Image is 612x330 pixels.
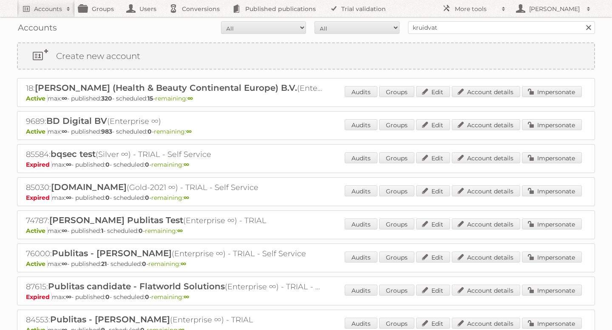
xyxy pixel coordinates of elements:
[26,149,323,160] h2: 85584: (Silver ∞) - TRIAL - Self Service
[26,260,586,268] p: max: - published: - scheduled: -
[379,185,414,196] a: Groups
[26,194,586,201] p: max: - published: - scheduled: -
[50,314,170,324] span: Publitas - [PERSON_NAME]
[151,194,189,201] span: remaining:
[48,281,225,291] span: Publitas candidate - Flatworld Solutions
[148,260,186,268] span: remaining:
[49,215,183,225] span: [PERSON_NAME] Publitas Test
[345,86,377,97] a: Audits
[452,185,520,196] a: Account details
[345,119,377,130] a: Audits
[379,119,414,130] a: Groups
[26,293,586,301] p: max: - published: - scheduled: -
[26,95,48,102] span: Active
[62,95,67,102] strong: ∞
[105,194,110,201] strong: 0
[416,152,450,163] a: Edit
[26,215,323,226] h2: 74787: (Enterprise ∞) - TRIAL
[66,293,71,301] strong: ∞
[101,128,112,135] strong: 983
[522,119,582,130] a: Impersonate
[151,161,189,168] span: remaining:
[66,194,71,201] strong: ∞
[379,86,414,97] a: Groups
[452,285,520,296] a: Account details
[51,149,96,159] span: bqsec test
[452,252,520,263] a: Account details
[66,161,71,168] strong: ∞
[51,182,127,192] span: [DOMAIN_NAME]
[145,161,149,168] strong: 0
[105,293,110,301] strong: 0
[26,281,323,292] h2: 87615: (Enterprise ∞) - TRIAL - Self Service
[416,185,450,196] a: Edit
[184,293,189,301] strong: ∞
[46,116,107,126] span: BD Digital BV
[26,227,48,235] span: Active
[416,318,450,329] a: Edit
[18,43,594,69] a: Create new account
[26,128,586,135] p: max: - published: - scheduled: -
[522,152,582,163] a: Impersonate
[101,95,112,102] strong: 320
[62,227,67,235] strong: ∞
[26,83,323,94] h2: 18: (Enterprise ∞)
[527,5,582,13] h2: [PERSON_NAME]
[379,285,414,296] a: Groups
[26,248,323,259] h2: 76000: (Enterprise ∞) - TRIAL - Self Service
[26,161,52,168] span: Expired
[26,95,586,102] p: max: - published: - scheduled: -
[452,152,520,163] a: Account details
[177,227,183,235] strong: ∞
[184,161,189,168] strong: ∞
[187,95,193,102] strong: ∞
[345,185,377,196] a: Audits
[522,86,582,97] a: Impersonate
[26,227,586,235] p: max: - published: - scheduled: -
[416,285,450,296] a: Edit
[26,161,586,168] p: max: - published: - scheduled: -
[522,318,582,329] a: Impersonate
[105,161,110,168] strong: 0
[379,318,414,329] a: Groups
[101,260,107,268] strong: 21
[181,260,186,268] strong: ∞
[345,252,377,263] a: Audits
[522,285,582,296] a: Impersonate
[416,119,450,130] a: Edit
[416,86,450,97] a: Edit
[345,218,377,229] a: Audits
[452,318,520,329] a: Account details
[416,218,450,229] a: Edit
[345,318,377,329] a: Audits
[145,293,149,301] strong: 0
[452,86,520,97] a: Account details
[147,128,152,135] strong: 0
[379,218,414,229] a: Groups
[26,116,323,127] h2: 9689: (Enterprise ∞)
[151,293,189,301] span: remaining:
[26,182,323,193] h2: 85030: (Gold-2021 ∞) - TRIAL - Self Service
[26,260,48,268] span: Active
[147,95,153,102] strong: 15
[455,5,497,13] h2: More tools
[62,128,67,135] strong: ∞
[155,95,193,102] span: remaining:
[379,252,414,263] a: Groups
[184,194,189,201] strong: ∞
[154,128,192,135] span: remaining:
[522,252,582,263] a: Impersonate
[142,260,146,268] strong: 0
[26,293,52,301] span: Expired
[522,185,582,196] a: Impersonate
[26,314,323,325] h2: 84553: (Enterprise ∞) - TRIAL
[101,227,103,235] strong: 1
[452,119,520,130] a: Account details
[34,5,62,13] h2: Accounts
[345,285,377,296] a: Audits
[52,248,172,258] span: Publitas - [PERSON_NAME]
[62,260,67,268] strong: ∞
[522,218,582,229] a: Impersonate
[186,128,192,135] strong: ∞
[26,194,52,201] span: Expired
